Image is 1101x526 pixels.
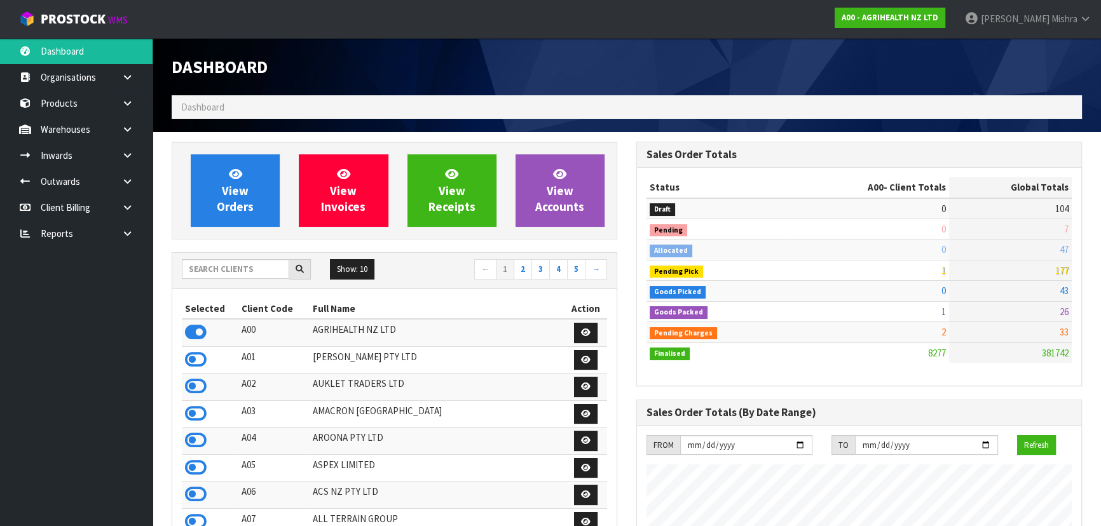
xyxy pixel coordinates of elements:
span: View Accounts [535,166,584,214]
a: 5 [567,259,585,280]
th: Full Name [310,299,564,319]
span: Mishra [1051,13,1077,25]
a: ViewOrders [191,154,280,227]
td: AMACRON [GEOGRAPHIC_DATA] [310,400,564,428]
span: 43 [1060,285,1069,297]
span: ProStock [41,11,106,27]
span: 33 [1060,326,1069,338]
td: A06 [238,482,309,509]
th: Client Code [238,299,309,319]
span: 0 [941,243,946,255]
td: A01 [238,346,309,374]
span: 177 [1055,264,1069,276]
td: A02 [238,374,309,401]
nav: Page navigation [404,259,608,281]
a: 3 [531,259,550,280]
span: Goods Picked [650,286,706,299]
td: AUKLET TRADERS LTD [310,374,564,401]
span: Pending Charges [650,327,717,340]
span: Allocated [650,245,692,257]
th: - Client Totals [787,177,949,198]
span: Pending Pick [650,266,703,278]
span: 381742 [1042,347,1069,359]
span: Dashboard [181,101,224,113]
span: 0 [941,285,946,297]
a: 1 [496,259,514,280]
td: A05 [238,454,309,482]
button: Refresh [1017,435,1056,455]
span: Goods Packed [650,306,708,319]
div: FROM [646,435,680,455]
th: Selected [182,299,238,319]
span: A00 [868,181,884,193]
td: AGRIHEALTH NZ LTD [310,319,564,346]
span: 47 [1060,243,1069,255]
span: Dashboard [172,56,268,78]
a: ViewAccounts [516,154,605,227]
span: Finalised [650,347,690,360]
div: TO [831,435,855,455]
span: 26 [1060,306,1069,318]
h3: Sales Order Totals (By Date Range) [646,407,1072,419]
span: Draft [650,203,675,216]
a: 4 [549,259,568,280]
a: ← [474,259,496,280]
a: ViewInvoices [299,154,388,227]
button: Show: 10 [330,259,374,280]
span: 1 [941,306,946,318]
input: Search clients [182,259,289,279]
span: Pending [650,224,687,237]
span: 0 [941,223,946,235]
th: Status [646,177,787,198]
strong: A00 - AGRIHEALTH NZ LTD [842,12,938,23]
a: A00 - AGRIHEALTH NZ LTD [835,8,945,28]
span: 1 [941,264,946,276]
a: → [585,259,607,280]
small: WMS [108,14,128,26]
td: A03 [238,400,309,428]
td: ACS NZ PTY LTD [310,482,564,509]
th: Action [564,299,607,319]
span: 2 [941,326,946,338]
span: 0 [941,203,946,215]
span: 104 [1055,203,1069,215]
td: ASPEX LIMITED [310,454,564,482]
span: 7 [1064,223,1069,235]
span: View Receipts [428,166,475,214]
span: 8277 [928,347,946,359]
td: [PERSON_NAME] PTY LTD [310,346,564,374]
td: A00 [238,319,309,346]
h3: Sales Order Totals [646,149,1072,161]
span: [PERSON_NAME] [981,13,1050,25]
th: Global Totals [949,177,1072,198]
a: ViewReceipts [407,154,496,227]
img: cube-alt.png [19,11,35,27]
a: 2 [514,259,532,280]
td: AROONA PTY LTD [310,428,564,455]
td: A04 [238,428,309,455]
span: View Orders [217,166,254,214]
span: View Invoices [321,166,366,214]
